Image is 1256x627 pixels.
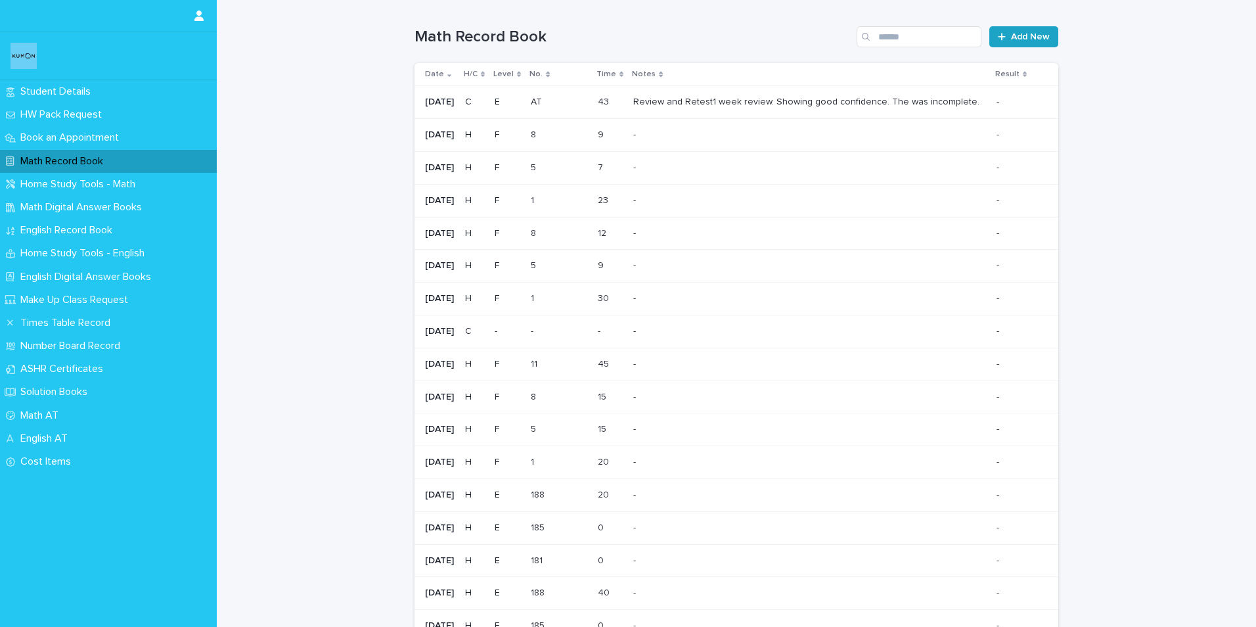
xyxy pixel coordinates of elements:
p: Math Digital Answer Books [15,201,152,214]
p: - [633,454,639,468]
h1: Math Record Book [415,28,851,47]
p: F [495,129,520,141]
p: H [465,162,484,174]
p: F [495,293,520,304]
p: - [633,520,639,534]
p: H [465,490,484,501]
tr: [DATE]HF11 2323 -- -- [415,184,1058,217]
p: Book an Appointment [15,131,129,144]
p: - [997,193,1002,206]
p: Solution Books [15,386,98,398]
p: 20 [598,487,612,501]
p: F [495,228,520,239]
p: - [997,127,1002,141]
p: [DATE] [425,293,455,304]
p: - [633,160,639,174]
p: H [465,293,484,304]
tr: [DATE]HE185185 00 -- -- [415,511,1058,544]
p: - [633,290,639,304]
p: - [997,585,1002,599]
p: [DATE] [425,359,455,370]
p: H [465,555,484,567]
p: - [633,553,639,567]
p: [DATE] [425,162,455,174]
p: - [997,290,1002,304]
p: English Digital Answer Books [15,271,162,283]
tr: [DATE]HE188188 4040 -- -- [415,577,1058,610]
p: F [495,424,520,435]
p: Make Up Class Request [15,294,139,306]
tr: [DATE]HE181181 00 -- -- [415,544,1058,577]
tr: [DATE]HF88 99 -- -- [415,119,1058,152]
p: AT [531,94,545,108]
p: 20 [598,454,612,468]
p: ASHR Certificates [15,363,114,375]
p: - [633,323,639,337]
p: - [997,421,1002,435]
p: 0 [598,520,606,534]
p: Review and Retest1 week review. Showing good confidence. The was incomplete. [633,94,982,108]
p: [DATE] [425,97,455,108]
p: [DATE] [425,228,455,239]
p: [DATE] [425,260,455,271]
p: 45 [598,356,612,370]
p: 9 [598,258,606,271]
a: Add New [989,26,1058,47]
p: H [465,392,484,403]
p: 188 [531,487,547,501]
p: Date [425,67,444,81]
p: - [633,258,639,271]
p: - [633,389,639,403]
p: Home Study Tools - Math [15,178,146,191]
p: Math Record Book [15,155,114,168]
p: F [495,260,520,271]
p: Notes [632,67,656,81]
tr: [DATE]HF11 2020 -- -- [415,446,1058,479]
p: H [465,359,484,370]
p: [DATE] [425,129,455,141]
p: 188 [531,585,547,599]
p: F [495,457,520,468]
p: [DATE] [425,490,455,501]
p: Times Table Record [15,317,121,329]
p: E [495,522,520,534]
p: H [465,260,484,271]
p: 30 [598,290,612,304]
p: - [997,487,1002,501]
p: - [633,193,639,206]
p: [DATE] [425,195,455,206]
p: 181 [531,553,545,567]
tr: [DATE]HF88 1515 -- -- [415,381,1058,413]
p: E [495,490,520,501]
p: 15 [598,389,609,403]
p: [DATE] [425,424,455,435]
input: Search [857,26,981,47]
p: [DATE] [425,555,455,567]
p: Number Board Record [15,340,131,352]
p: Home Study Tools - English [15,247,155,260]
p: E [495,588,520,599]
p: Student Details [15,85,101,98]
p: - [633,225,639,239]
tr: [DATE]HF55 1515 -- -- [415,413,1058,446]
p: - [598,323,603,337]
tr: [DATE]HF55 77 -- -- [415,151,1058,184]
p: - [495,326,520,337]
p: 8 [531,389,539,403]
tr: [DATE]HF55 99 -- -- [415,250,1058,283]
p: [DATE] [425,457,455,468]
tr: [DATE]HE188188 2020 -- -- [415,478,1058,511]
p: - [997,323,1002,337]
p: H [465,228,484,239]
p: 0 [598,553,606,567]
p: 40 [598,585,612,599]
tr: [DATE]HF11 3030 -- -- [415,283,1058,315]
p: C [465,326,484,337]
p: - [633,487,639,501]
p: HW Pack Request [15,108,112,121]
p: H [465,588,484,599]
p: - [997,258,1002,271]
p: H/C [464,67,478,81]
p: [DATE] [425,522,455,534]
